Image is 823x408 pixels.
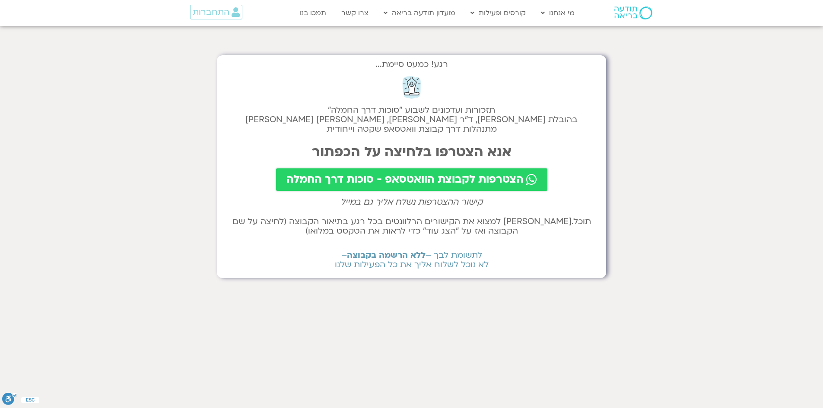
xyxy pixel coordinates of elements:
[337,5,373,21] a: צרו קשר
[226,197,597,207] h2: קישור ההצטרפות נשלח אליך גם במייל
[295,5,330,21] a: תמכו בנו
[379,5,460,21] a: מועדון תודעה בריאה
[190,5,242,19] a: התחברות
[286,174,524,186] span: הצטרפות לקבוצת הוואטסאפ - סוכות דרך החמלה
[193,7,229,17] span: התחברות
[226,64,597,65] h2: רגע! כמעט סיימת...
[347,250,426,261] b: ללא הרשמה בקבוצה
[226,250,597,269] h2: לתשומת לבך – – לא נוכל לשלוח אליך את כל הפעילות שלנו
[276,168,547,191] a: הצטרפות לקבוצת הוואטסאפ - סוכות דרך החמלה
[614,6,652,19] img: תודעה בריאה
[537,5,579,21] a: מי אנחנו
[466,5,530,21] a: קורסים ופעילות
[226,144,597,160] h2: אנא הצטרפו בלחיצה על הכפתור
[226,105,597,134] h2: תזכורות ועדכונים לשבוע "סוכות דרך החמלה" בהובלת [PERSON_NAME], ד״ר [PERSON_NAME], [PERSON_NAME] [...
[226,217,597,236] h2: תוכל.[PERSON_NAME] למצוא את הקישורים הרלוונטים בכל רגע בתיאור הקבוצה (לחיצה על שם הקבוצה ואז על ״...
